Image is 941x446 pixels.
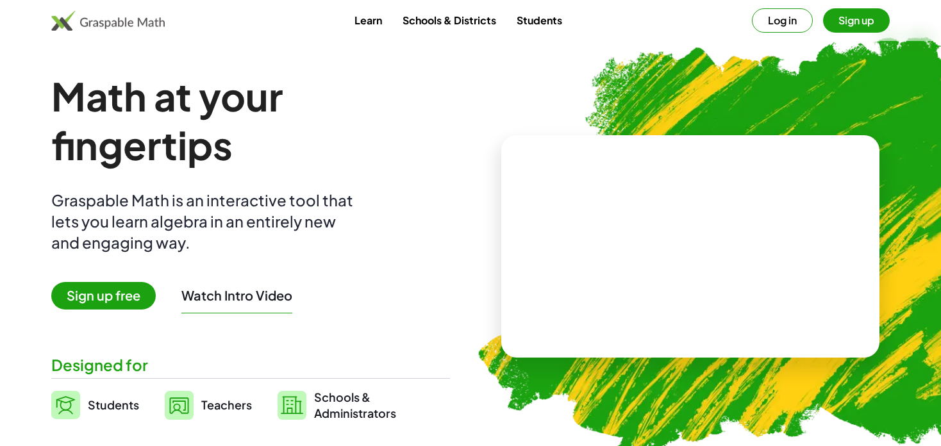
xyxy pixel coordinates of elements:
a: Students [51,389,139,421]
img: svg%3e [278,391,306,420]
button: Sign up [823,8,890,33]
a: Schools & Districts [392,8,506,32]
span: Schools & Administrators [314,389,396,421]
span: Teachers [201,397,252,412]
span: Sign up free [51,282,156,310]
button: Watch Intro Video [181,287,292,304]
a: Schools &Administrators [278,389,396,421]
button: Log in [752,8,813,33]
a: Students [506,8,572,32]
div: Graspable Math is an interactive tool that lets you learn algebra in an entirely new and engaging... [51,190,359,253]
span: Students [88,397,139,412]
img: svg%3e [165,391,194,420]
video: What is this? This is dynamic math notation. Dynamic math notation plays a central role in how Gr... [594,198,787,294]
a: Teachers [165,389,252,421]
div: Designed for [51,354,450,376]
h1: Math at your fingertips [51,72,450,169]
a: Learn [344,8,392,32]
img: svg%3e [51,391,80,419]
